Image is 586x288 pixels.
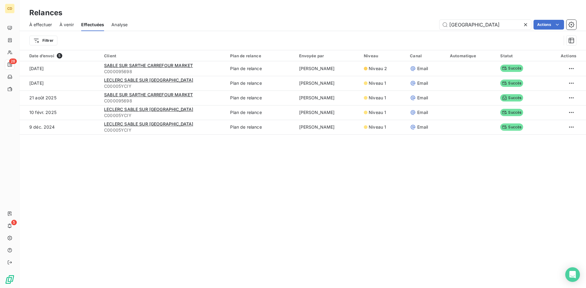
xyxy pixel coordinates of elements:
[104,107,193,112] span: LECLERC SABLE SUR [GEOGRAPHIC_DATA]
[299,53,357,58] div: Envoyée par
[417,95,428,101] span: Email
[226,76,295,91] td: Plan de relance
[500,65,523,72] span: Succès
[11,220,17,225] span: 5
[9,59,17,64] span: 28
[81,22,104,28] span: Effectuées
[104,77,193,83] span: LECLERC SABLE SUR [GEOGRAPHIC_DATA]
[104,53,116,58] span: Client
[295,76,360,91] td: [PERSON_NAME]
[230,53,291,58] div: Plan de relance
[500,109,523,116] span: Succès
[104,121,193,126] span: LECLERC SABLE SUR [GEOGRAPHIC_DATA]
[295,105,360,120] td: [PERSON_NAME]
[20,91,100,105] td: 21 août 2025
[295,91,360,105] td: [PERSON_NAME]
[111,22,128,28] span: Analyse
[417,124,428,130] span: Email
[104,92,193,97] span: SABLE SUR SARTHE CARREFOUR MARKET
[20,105,100,120] td: 10 févr. 2025
[295,61,360,76] td: [PERSON_NAME]
[565,267,580,282] div: Open Intercom Messenger
[104,63,193,68] span: SABLE SUR SARTHE CARREFOUR MARKET
[226,91,295,105] td: Plan de relance
[104,69,223,75] span: C000095698
[417,66,428,72] span: Email
[295,120,360,134] td: [PERSON_NAME]
[440,20,531,30] input: Rechercher
[369,66,387,72] span: Niveau 2
[20,61,100,76] td: [DATE]
[534,20,564,30] button: Actions
[369,124,386,130] span: Niveau 1
[60,22,74,28] span: À venir
[417,109,428,116] span: Email
[29,36,57,45] button: Filtrer
[500,123,523,131] span: Succès
[5,275,15,284] img: Logo LeanPay
[20,120,100,134] td: 9 déc. 2024
[369,109,386,116] span: Niveau 1
[57,53,62,59] span: 5
[226,120,295,134] td: Plan de relance
[369,80,386,86] span: Niveau 1
[5,4,15,13] div: CD
[417,80,428,86] span: Email
[500,80,523,87] span: Succès
[104,83,223,89] span: C00005YCIY
[546,53,576,58] div: Actions
[500,94,523,101] span: Succès
[369,95,386,101] span: Niveau 1
[20,76,100,91] td: [DATE]
[29,22,52,28] span: À effectuer
[364,53,403,58] div: Niveau
[29,7,62,18] h3: Relances
[29,53,97,59] div: Date d’envoi
[104,127,223,133] span: C00005YCIY
[226,61,295,76] td: Plan de relance
[450,53,493,58] div: Automatique
[410,53,443,58] div: Canal
[104,112,223,119] span: C00005YCIY
[104,98,223,104] span: C000095698
[500,53,538,58] div: Statut
[226,105,295,120] td: Plan de relance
